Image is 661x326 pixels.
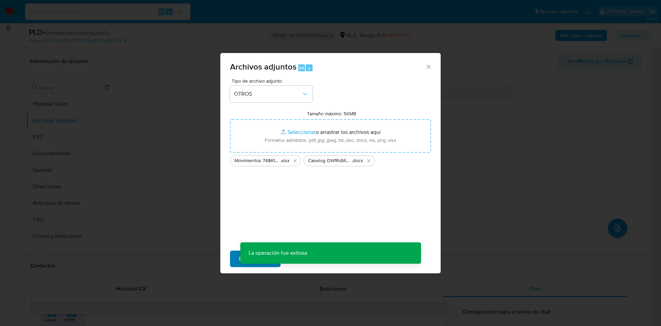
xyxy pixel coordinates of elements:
[365,157,373,165] button: Eliminar Caselog OWfRdMUmtYDraLPldg2wCTiu_2025_09_16_16_24_18.docx
[308,65,310,71] span: a
[234,157,280,164] span: Movimientos 74861915
[232,78,314,83] span: Tipo de archivo adjunto
[234,91,302,97] span: OTROS
[280,157,290,164] span: .xlsx
[307,111,356,117] label: Tamaño máximo: 50MB
[230,251,281,267] button: Subir archivo
[292,251,315,266] span: Cancelar
[291,157,299,165] button: Eliminar Movimientos 74861915.xlsx
[230,86,313,102] button: OTROS
[299,65,304,71] span: Alt
[239,251,272,266] span: Subir archivo
[240,242,315,264] p: La operación fue exitosa
[352,157,363,164] span: .docx
[308,157,352,164] span: Caselog OWfRdMUmtYDraLPldg2wCTiu_2025_09_16_16_24_18
[230,61,296,73] span: Archivos adjuntos
[230,153,431,166] ul: Archivos seleccionados
[425,63,431,70] button: Cerrar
